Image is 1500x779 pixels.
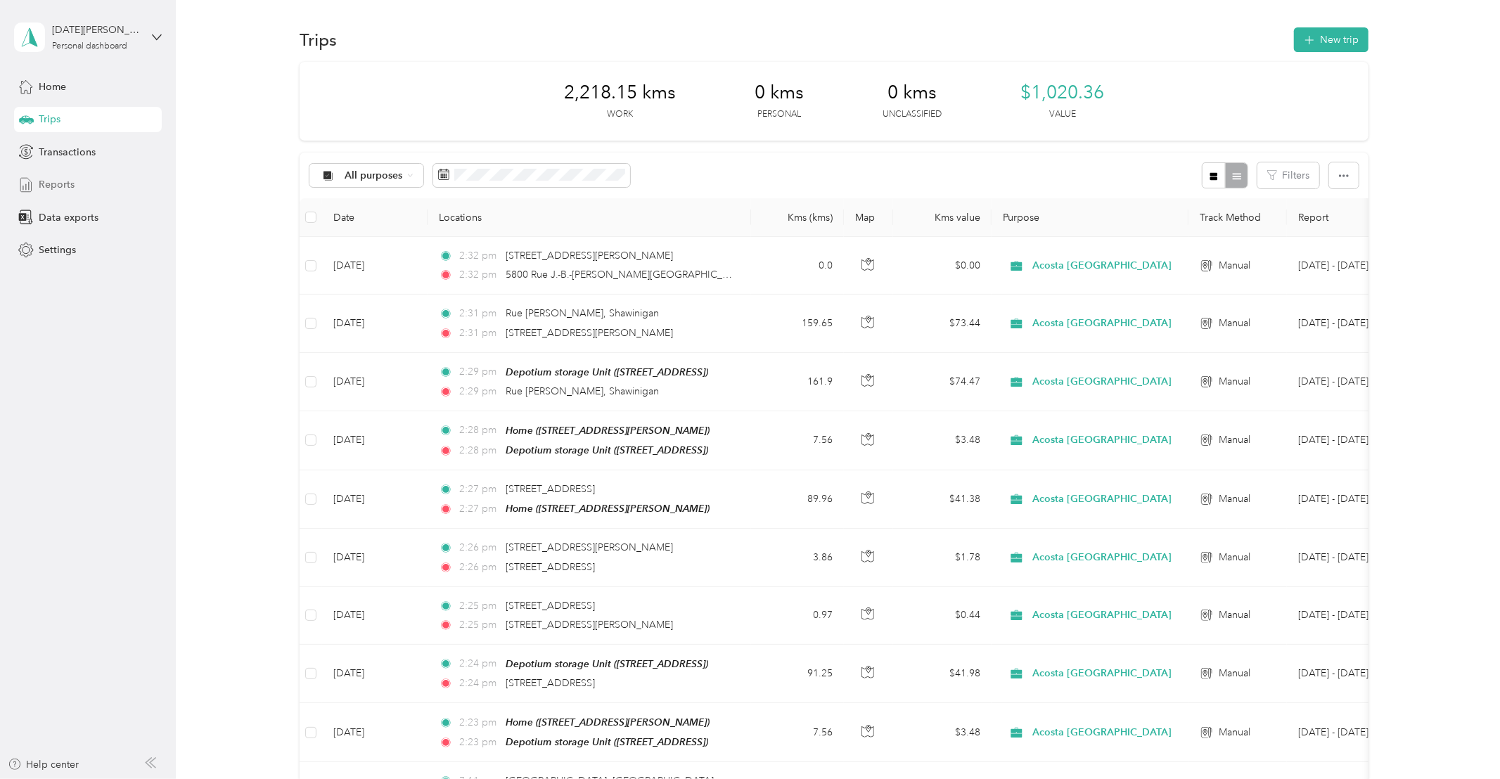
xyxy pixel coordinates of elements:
td: [DATE] [322,353,428,411]
td: Sep 1 - 30, 2025 [1287,411,1415,470]
div: [DATE][PERSON_NAME] [52,22,140,37]
span: [STREET_ADDRESS] [506,600,595,612]
p: Work [607,108,633,121]
span: [STREET_ADDRESS][PERSON_NAME] [506,250,673,262]
td: $41.38 [893,470,992,529]
td: Sep 1 - 30, 2025 [1287,295,1415,352]
span: Acosta [GEOGRAPHIC_DATA] [1033,491,1172,507]
span: Home ([STREET_ADDRESS][PERSON_NAME]) [506,425,710,436]
p: Value [1049,108,1076,121]
td: $73.44 [893,295,992,352]
span: Manual [1219,316,1250,331]
span: [STREET_ADDRESS][PERSON_NAME] [506,619,673,631]
td: 91.25 [751,645,844,703]
h1: Trips [300,32,337,47]
span: 2:27 pm [459,501,499,517]
span: 2:24 pm [459,656,499,671]
button: New trip [1294,27,1368,52]
span: Depotium storage Unit ([STREET_ADDRESS]) [506,366,708,378]
span: 5800 Rue J.-B.-[PERSON_NAME][GEOGRAPHIC_DATA] [506,269,751,281]
td: Sep 1 - 30, 2025 [1287,353,1415,411]
span: 0 kms [887,82,937,104]
td: 0.0 [751,237,844,295]
span: [STREET_ADDRESS] [506,561,595,573]
span: Acosta [GEOGRAPHIC_DATA] [1033,374,1172,389]
th: Track Method [1188,198,1287,237]
span: [STREET_ADDRESS][PERSON_NAME] [506,327,673,339]
span: 2:29 pm [459,364,499,380]
span: Rue [PERSON_NAME], Shawinigan [506,307,659,319]
p: Personal [757,108,801,121]
span: 2:24 pm [459,676,499,691]
td: $0.44 [893,587,992,645]
span: Rue [PERSON_NAME], Shawinigan [506,385,659,397]
span: 0 kms [755,82,804,104]
td: 7.56 [751,411,844,470]
span: [STREET_ADDRESS][PERSON_NAME] [506,541,673,553]
td: Sep 1 - 30, 2025 [1287,587,1415,645]
span: Acosta [GEOGRAPHIC_DATA] [1033,258,1172,273]
span: Manual [1219,550,1250,565]
span: 2:28 pm [459,423,499,438]
th: Kms value [893,198,992,237]
span: Manual [1219,258,1250,273]
td: 89.96 [751,470,844,529]
td: Sep 1 - 30, 2025 [1287,703,1415,762]
td: $1.78 [893,529,992,586]
td: $41.98 [893,645,992,703]
span: 2:32 pm [459,248,499,264]
td: 3.86 [751,529,844,586]
span: 2:26 pm [459,540,499,555]
th: Locations [428,198,751,237]
span: Trips [39,112,60,127]
span: Depotium storage Unit ([STREET_ADDRESS]) [506,658,708,669]
span: Transactions [39,145,96,160]
div: Personal dashboard [52,42,127,51]
span: Acosta [GEOGRAPHIC_DATA] [1033,316,1172,331]
th: Kms (kms) [751,198,844,237]
td: [DATE] [322,645,428,703]
span: Manual [1219,374,1250,389]
th: Date [322,198,428,237]
span: Manual [1219,666,1250,681]
span: 2:25 pm [459,617,499,633]
th: Report [1287,198,1415,237]
span: 2:23 pm [459,715,499,730]
span: Manual [1219,725,1250,740]
span: Acosta [GEOGRAPHIC_DATA] [1033,550,1172,565]
span: All purposes [345,171,403,181]
span: [STREET_ADDRESS] [506,677,595,689]
span: Home ([STREET_ADDRESS][PERSON_NAME]) [506,716,710,728]
td: [DATE] [322,529,428,586]
td: $3.48 [893,703,992,762]
td: 7.56 [751,703,844,762]
td: 0.97 [751,587,844,645]
span: Acosta [GEOGRAPHIC_DATA] [1033,607,1172,623]
td: Sep 1 - 30, 2025 [1287,470,1415,529]
td: Sep 1 - 30, 2025 [1287,529,1415,586]
td: [DATE] [322,295,428,352]
td: [DATE] [322,587,428,645]
span: 2:26 pm [459,560,499,575]
span: Depotium storage Unit ([STREET_ADDRESS]) [506,736,708,747]
td: 161.9 [751,353,844,411]
span: Manual [1219,607,1250,623]
td: $3.48 [893,411,992,470]
span: Reports [39,177,75,192]
button: Help center [8,757,79,772]
td: 159.65 [751,295,844,352]
span: Settings [39,243,76,257]
span: Acosta [GEOGRAPHIC_DATA] [1033,666,1172,681]
span: Depotium storage Unit ([STREET_ADDRESS]) [506,444,708,456]
button: Filters [1257,162,1319,188]
span: $1,020.36 [1020,82,1104,104]
span: Manual [1219,432,1250,448]
span: 2,218.15 kms [564,82,676,104]
td: Sep 1 - 30, 2025 [1287,645,1415,703]
span: Data exports [39,210,98,225]
td: Sep 1 - 30, 2025 [1287,237,1415,295]
th: Map [844,198,893,237]
td: [DATE] [322,411,428,470]
span: 2:29 pm [459,384,499,399]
